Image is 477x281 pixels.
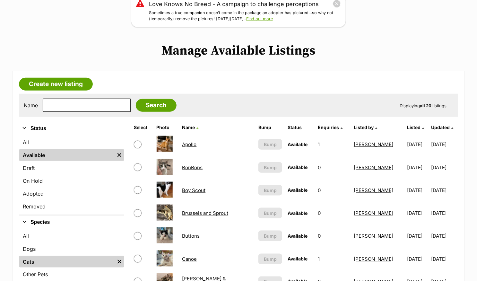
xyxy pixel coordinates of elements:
[264,233,277,239] span: Bump
[182,125,198,130] a: Name
[115,149,124,161] a: Remove filter
[431,179,457,201] td: [DATE]
[404,248,430,270] td: [DATE]
[19,124,124,133] button: Status
[431,125,454,130] a: Updated
[288,142,308,147] span: Available
[318,125,339,130] span: translation missing: en.admin.listings.index.attributes.enquiries
[19,243,124,255] a: Dogs
[19,201,124,212] a: Removed
[115,256,124,268] a: Remove filter
[354,210,393,216] a: [PERSON_NAME]
[258,185,282,196] button: Bump
[19,149,115,161] a: Available
[316,202,351,224] td: 0
[19,256,115,268] a: Cats
[354,141,393,147] a: [PERSON_NAME]
[285,122,315,133] th: Status
[19,175,124,187] a: On Hold
[19,162,124,174] a: Draft
[404,156,430,179] td: [DATE]
[288,233,308,239] span: Available
[288,256,308,261] span: Available
[407,125,421,130] span: Listed
[318,125,343,130] a: Enquiries
[258,139,282,150] button: Bump
[404,133,430,155] td: [DATE]
[407,125,424,130] a: Listed
[316,179,351,201] td: 0
[136,99,177,112] input: Search
[431,225,457,247] td: [DATE]
[288,187,308,193] span: Available
[19,230,124,242] a: All
[182,141,196,147] a: Apollo
[354,164,393,171] a: [PERSON_NAME]
[256,122,285,133] th: Bump
[431,248,457,270] td: [DATE]
[182,187,205,193] a: Boy Scout
[264,164,277,171] span: Bump
[258,254,282,264] button: Bump
[19,135,124,215] div: Status
[258,208,282,218] button: Bump
[354,187,393,193] a: [PERSON_NAME]
[131,122,153,133] th: Select
[258,162,282,173] button: Bump
[354,125,377,130] a: Listed by
[182,164,203,171] a: BonBons
[258,231,282,241] button: Bump
[182,125,195,130] span: Name
[24,102,38,108] label: Name
[404,225,430,247] td: [DATE]
[431,125,450,130] span: Updated
[264,141,277,148] span: Bump
[404,179,430,201] td: [DATE]
[354,256,393,262] a: [PERSON_NAME]
[420,103,432,108] strong: all 20
[316,133,351,155] td: 1
[154,122,179,133] th: Photo
[431,202,457,224] td: [DATE]
[149,10,341,22] p: Sometimes a true companion doesn’t come in the package an adopter has pictured…so why not (tempor...
[354,233,393,239] a: [PERSON_NAME]
[264,210,277,216] span: Bump
[431,156,457,179] td: [DATE]
[19,269,124,280] a: Other Pets
[431,133,457,155] td: [DATE]
[354,125,374,130] span: Listed by
[264,187,277,194] span: Bump
[264,256,277,262] span: Bump
[19,78,93,91] a: Create new listing
[400,103,447,108] span: Displaying Listings
[182,256,197,262] a: Canoe
[288,210,308,216] span: Available
[316,225,351,247] td: 0
[246,16,273,21] a: Find out more
[19,218,124,226] button: Species
[288,164,308,170] span: Available
[316,156,351,179] td: 0
[404,202,430,224] td: [DATE]
[19,188,124,199] a: Adopted
[182,210,228,216] a: Brussels and Sprout
[316,248,351,270] td: 1
[182,233,200,239] a: Buttons
[19,136,124,148] a: All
